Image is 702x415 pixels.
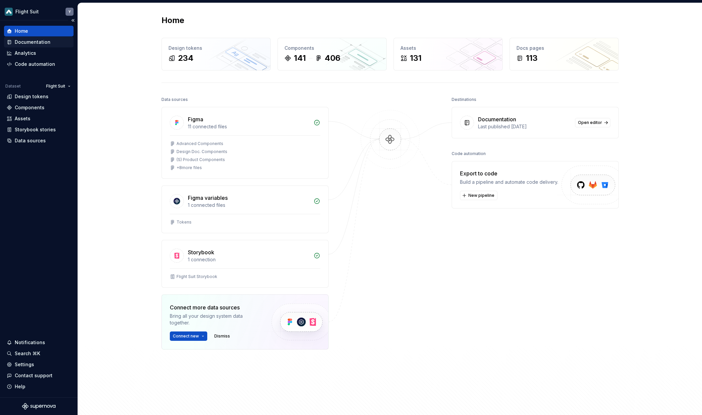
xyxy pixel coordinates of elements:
a: Home [4,26,74,36]
div: Flight Suit Storybook [177,274,217,279]
div: Home [15,28,28,34]
span: Dismiss [214,333,230,339]
a: Data sources [4,135,74,146]
a: Assets131 [393,38,503,71]
h2: Home [161,15,184,26]
button: Contact support [4,370,74,381]
div: Destinations [452,95,476,104]
img: ae17a8fc-ed36-44fb-9b50-585d1c09ec6e.png [5,8,13,16]
a: Code automation [4,59,74,70]
div: 11 connected files [188,123,310,130]
div: Documentation [478,115,516,123]
div: Help [15,383,25,390]
div: Assets [400,45,496,51]
div: Documentation [15,39,50,45]
span: Flight Suit [46,84,65,89]
div: Dataset [5,84,21,89]
div: Flight Suit [15,8,39,15]
button: Search ⌘K [4,348,74,359]
a: Docs pages113 [509,38,619,71]
button: Flight Suit [43,82,74,91]
div: Code automation [452,149,486,158]
div: Settings [15,361,34,368]
div: 141 [294,53,306,63]
div: Components [284,45,380,51]
div: Connect more data sources [170,303,260,311]
div: Export to code [460,169,558,177]
button: Dismiss [211,331,233,341]
button: Collapse sidebar [68,16,78,25]
div: Data sources [161,95,188,104]
div: Analytics [15,50,36,56]
div: Notifications [15,339,45,346]
div: Assets [15,115,30,122]
div: Design Doc. Components [177,149,227,154]
button: Help [4,381,74,392]
button: New pipeline [460,191,497,200]
div: Storybook [188,248,214,256]
div: Build a pipeline and automate code delivery. [460,179,558,185]
span: Open editor [578,120,602,125]
a: Storybook stories [4,124,74,135]
a: Components [4,102,74,113]
div: 131 [410,53,422,63]
a: Figma11 connected filesAdvanced ComponentsDesign Doc. Components(S) Product Components+8more files [161,107,329,179]
a: Figma variables1 connected filesTokens [161,185,329,233]
div: Contact support [15,372,52,379]
a: Documentation [4,37,74,47]
a: Analytics [4,48,74,58]
div: Storybook stories [15,126,56,133]
div: Bring all your design system data together. [170,313,260,326]
div: Y [69,9,71,14]
div: 1 connection [188,256,310,263]
div: Code automation [15,61,55,67]
div: 113 [526,53,538,63]
div: Docs pages [516,45,612,51]
div: Search ⌘K [15,350,40,357]
a: Storybook1 connectionFlight Suit Storybook [161,240,329,288]
div: 234 [178,53,194,63]
div: Advanced Components [177,141,223,146]
div: Components [15,104,44,111]
div: + 8 more files [177,165,202,170]
a: Design tokens234 [161,38,271,71]
button: Flight SuitY [1,4,76,19]
a: Settings [4,359,74,370]
div: 406 [325,53,340,63]
div: Figma [188,115,203,123]
button: Connect new [170,331,207,341]
div: Design tokens [168,45,264,51]
a: Components141406 [277,38,387,71]
span: New pipeline [468,193,494,198]
button: Notifications [4,337,74,348]
div: (S) Product Components [177,157,225,162]
div: 1 connected files [188,202,310,209]
span: Connect new [173,333,199,339]
svg: Supernova Logo [22,403,55,410]
a: Design tokens [4,91,74,102]
div: Design tokens [15,93,48,100]
a: Assets [4,113,74,124]
div: Last published [DATE] [478,123,571,130]
div: Data sources [15,137,46,144]
a: Open editor [575,118,610,127]
div: Tokens [177,220,192,225]
div: Figma variables [188,194,228,202]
